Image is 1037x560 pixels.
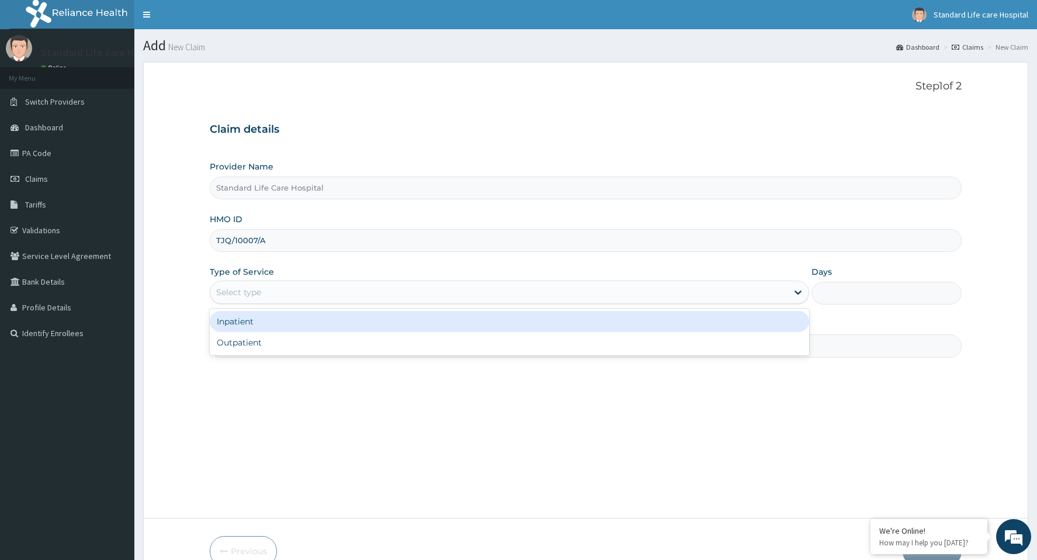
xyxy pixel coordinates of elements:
label: Type of Service [210,266,274,278]
h1: Add [143,38,1028,53]
small: New Claim [166,43,205,51]
img: User Image [912,8,927,22]
label: Provider Name [210,161,273,172]
span: We're online! [68,147,161,265]
div: Chat with us now [61,65,196,81]
a: Claims [952,42,983,52]
img: User Image [6,35,32,61]
div: We're Online! [879,526,979,536]
li: New Claim [984,42,1028,52]
p: Step 1 of 2 [210,80,961,93]
span: Claims [25,174,48,184]
a: Dashboard [896,42,939,52]
div: Minimize live chat window [192,6,220,34]
p: Standard Life care Hospital [41,47,166,58]
h3: Claim details [210,123,961,136]
span: Switch Providers [25,96,85,107]
label: Days [811,266,832,278]
img: d_794563401_company_1708531726252_794563401 [22,58,47,88]
textarea: Type your message and hit 'Enter' [6,319,223,360]
p: How may I help you today? [879,538,979,548]
div: Outpatient [210,332,809,353]
div: Select type [216,286,261,298]
label: HMO ID [210,213,242,225]
span: Standard Life care Hospital [934,9,1028,20]
a: Online [41,64,69,72]
div: Inpatient [210,311,809,332]
span: Dashboard [25,122,63,133]
span: Tariffs [25,199,46,210]
input: Enter HMO ID [210,229,961,252]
